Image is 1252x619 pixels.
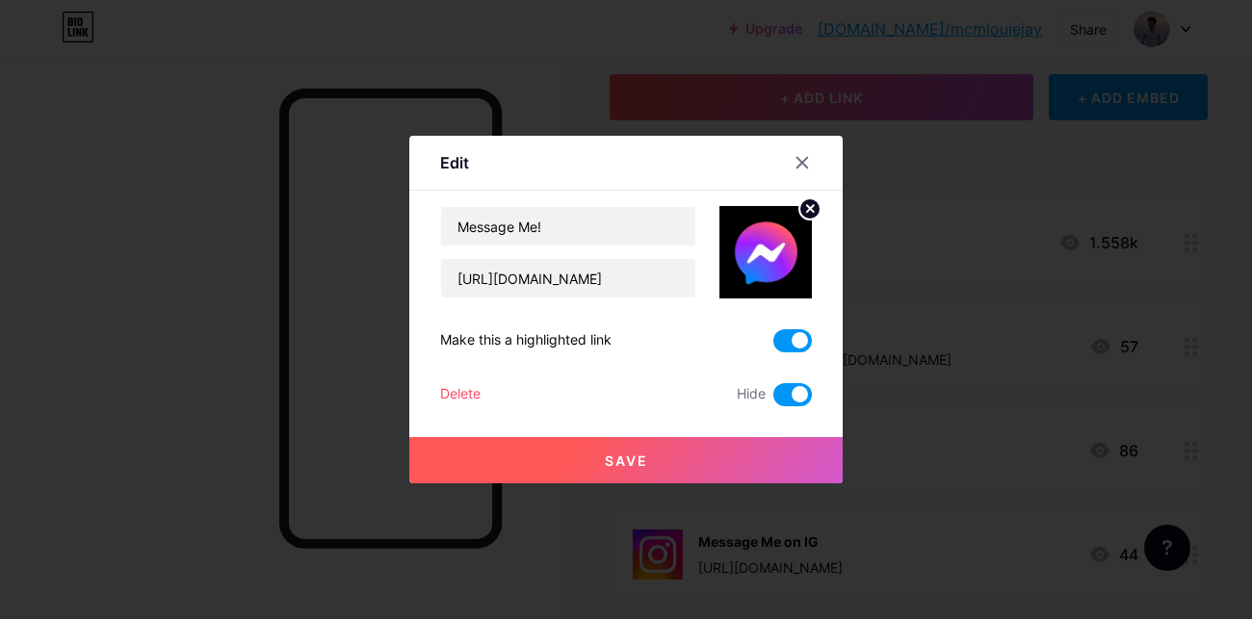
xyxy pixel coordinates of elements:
[409,437,843,483] button: Save
[605,452,648,469] span: Save
[441,259,695,297] input: URL
[737,383,766,406] span: Hide
[440,151,469,174] div: Edit
[441,207,695,245] input: Title
[719,206,812,298] img: link_thumbnail
[440,383,481,406] div: Delete
[440,329,612,352] div: Make this a highlighted link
